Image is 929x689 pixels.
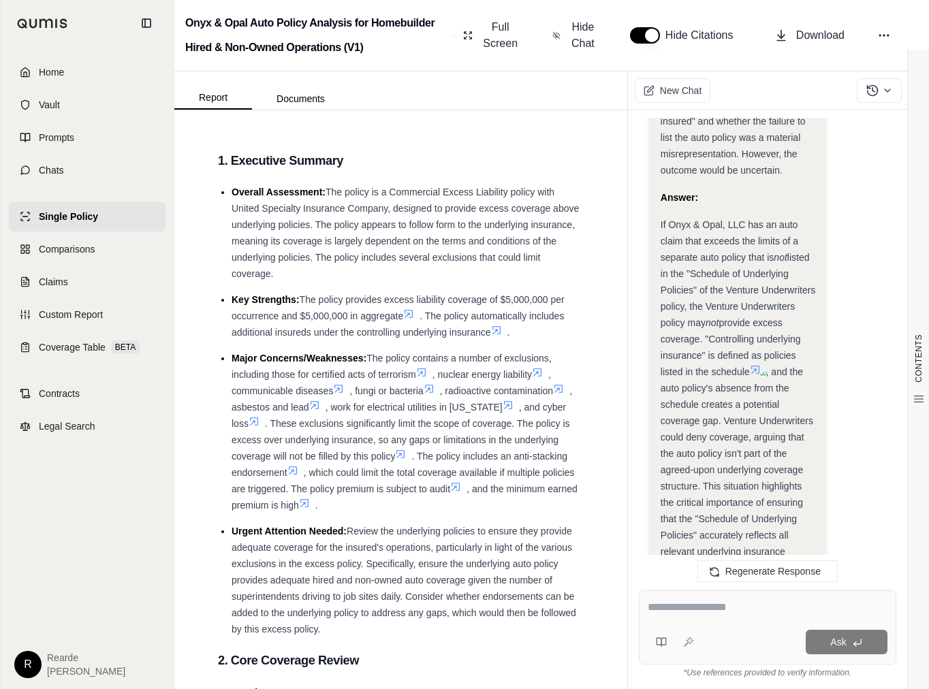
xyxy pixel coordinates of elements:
[9,234,166,264] a: Comparisons
[136,12,157,34] button: Collapse sidebar
[232,187,326,197] span: Overall Assessment:
[39,387,80,400] span: Contracts
[9,202,166,231] a: Single Policy
[39,131,74,144] span: Prompts
[661,83,806,176] span: A court would likely consider the "reasonable expectations of the insured" and whether the failur...
[39,163,64,177] span: Chats
[111,340,140,354] span: BETA
[432,369,532,380] span: , nuclear energy liability
[39,98,60,112] span: Vault
[326,402,503,413] span: , work for electrical utilities in [US_STATE]
[232,294,565,321] span: The policy provides excess liability coverage of $5,000,000 per occurrence and $5,000,000 in aggr...
[39,210,98,223] span: Single Policy
[507,327,510,338] span: .
[769,22,850,49] button: Download
[47,664,125,678] span: [PERSON_NAME]
[252,88,349,110] button: Documents
[481,19,520,52] span: Full Screen
[774,252,787,263] em: not
[14,651,42,678] div: R
[232,526,347,536] span: Urgent Attention Needed:
[9,155,166,185] a: Chats
[458,14,525,57] button: Full Screen
[9,379,166,408] a: Contracts
[661,219,798,263] span: If Onyx & Opal, LLC has an auto claim that exceeds the limits of a separate auto policy that is
[232,353,552,380] span: The policy contains a number of exclusions, including those for certified acts of terrorism
[706,317,719,328] em: not
[39,242,95,256] span: Comparisons
[639,664,896,678] div: *Use references provided to verify information.
[232,187,579,279] span: The policy is a Commercial Excess Liability policy with United Specialty Insurance Company, desig...
[218,648,584,673] h3: 2. Core Coverage Review
[661,192,698,203] strong: Answer:
[315,500,318,511] span: .
[725,566,821,577] span: Regenerate Response
[349,385,423,396] span: , fungi or bacteria
[232,353,366,364] span: Major Concerns/Weaknesses:
[569,19,597,52] span: Hide Chat
[9,123,166,153] a: Prompts
[697,560,838,582] button: Regenerate Response
[913,334,924,383] span: CONTENTS
[806,630,887,654] button: Ask
[665,27,742,44] span: Hide Citations
[440,385,554,396] span: , radioactive contamination
[232,418,570,462] span: . These exclusions significantly limit the scope of coverage. The policy is excess over underlyin...
[47,651,125,664] span: Rearde
[39,65,64,79] span: Home
[232,526,576,635] span: Review the underlying policies to ensure they provide adequate coverage for the insured's operati...
[17,18,68,29] img: Qumis Logo
[9,332,166,362] a: Coverage TableBETA
[39,275,68,289] span: Claims
[796,27,845,44] span: Download
[232,467,574,494] span: , which could limit the total coverage available if multiple policies are triggered. The policy p...
[39,308,103,321] span: Custom Report
[9,90,166,120] a: Vault
[547,14,603,57] button: Hide Chat
[9,300,166,330] a: Custom Report
[39,419,95,433] span: Legal Search
[9,57,166,87] a: Home
[661,252,816,328] span: listed in the "Schedule of Underlying Policies" of the Venture Underwriters policy, the Venture U...
[9,411,166,441] a: Legal Search
[9,267,166,297] a: Claims
[174,86,252,110] button: Report
[39,340,106,354] span: Coverage Table
[218,148,584,173] h3: 1. Executive Summary
[232,294,300,305] span: Key Strengths:
[635,78,710,103] button: New Chat
[661,317,801,377] span: provide excess coverage. "Controlling underlying insurance" is defined as policies listed in the ...
[830,637,846,647] span: Ask
[185,11,446,60] h2: Onyx & Opal Auto Policy Analysis for Homebuilder Hired & Non-Owned Operations (V1)
[660,84,702,97] span: New Chat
